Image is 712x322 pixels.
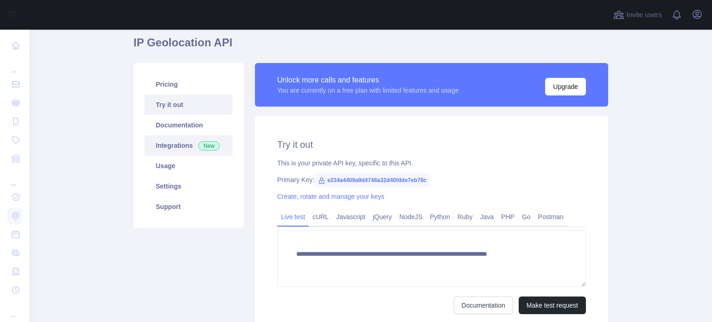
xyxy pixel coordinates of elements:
a: Integrations New [145,135,233,156]
a: NodeJS [395,209,426,224]
a: Postman [534,209,567,224]
h1: IP Geolocation API [133,35,608,57]
div: ... [7,169,22,187]
a: Live test [277,209,309,224]
a: Settings [145,176,233,196]
a: Usage [145,156,233,176]
h2: Try it out [277,138,586,151]
a: Python [426,209,454,224]
button: Make test request [519,297,586,314]
a: cURL [309,209,332,224]
button: Invite users [611,7,664,22]
button: Upgrade [545,78,586,95]
span: e234a4409a9d4746a32d40fdde7eb78c [314,173,430,187]
div: This is your private API key, specific to this API. [277,158,586,168]
span: New [198,141,220,151]
div: You are currently on a free plan with limited features and usage [277,86,459,95]
a: Try it out [145,95,233,115]
a: jQuery [369,209,395,224]
div: ... [7,56,22,74]
a: Documentation [454,297,513,314]
a: Ruby [454,209,477,224]
a: Create, rotate and manage your keys [277,193,384,200]
a: Javascript [332,209,369,224]
a: Support [145,196,233,217]
a: Go [518,209,534,224]
a: Documentation [145,115,233,135]
a: Pricing [145,74,233,95]
a: Java [477,209,498,224]
a: PHP [497,209,518,224]
div: Primary Key: [277,175,586,184]
div: Unlock more calls and features [277,75,459,86]
span: Invite users [626,10,662,20]
div: ... [7,300,22,319]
